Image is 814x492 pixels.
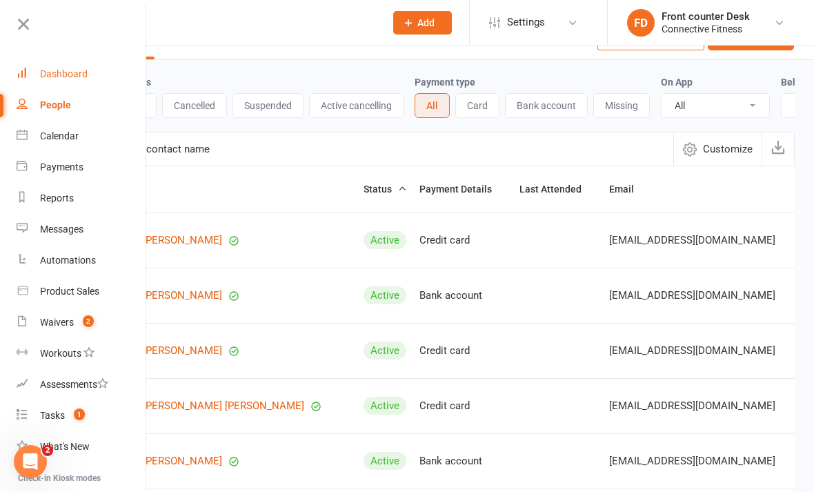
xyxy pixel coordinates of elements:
div: What's New [40,441,90,452]
div: Calendar [40,130,79,141]
a: [PERSON_NAME] [143,345,222,357]
div: Front counter Desk [662,10,750,23]
button: Suspended [232,93,304,118]
div: Credit card [419,345,507,357]
span: [EMAIL_ADDRESS][DOMAIN_NAME] [609,337,775,364]
a: Waivers 2 [17,307,147,338]
label: Payment type [415,77,475,88]
a: Tasks 1 [17,400,147,431]
button: Payment Details [419,181,507,197]
iframe: Intercom live chat [14,445,47,478]
button: Last Attended [519,181,597,197]
a: [PERSON_NAME] [143,235,222,246]
a: Reports [17,183,147,214]
button: Bank account [505,93,588,118]
button: Email [609,181,649,197]
span: Status [364,184,407,195]
span: [EMAIL_ADDRESS][DOMAIN_NAME] [609,448,775,474]
a: Dashboard [17,59,147,90]
span: Settings [507,7,545,38]
a: Automations [17,245,147,276]
div: Active [364,397,406,415]
div: Credit card [419,235,507,246]
button: Card [455,93,499,118]
div: Active [364,342,406,360]
button: All [415,93,450,118]
div: Payments [40,161,83,173]
a: [PERSON_NAME] [143,455,222,467]
a: Calendar [17,121,147,152]
div: FD [627,9,655,37]
span: [EMAIL_ADDRESS][DOMAIN_NAME] [609,282,775,308]
a: What's New [17,431,147,462]
div: Automations [40,255,96,266]
button: Status [364,181,407,197]
div: Waivers [40,317,74,328]
button: Active cancelling [309,93,404,118]
a: People [17,90,147,121]
div: Active [364,452,406,470]
span: [EMAIL_ADDRESS][DOMAIN_NAME] [609,393,775,419]
div: Active [364,286,406,304]
span: Email [609,184,649,195]
span: [EMAIL_ADDRESS][DOMAIN_NAME] [609,227,775,253]
div: Connective Fitness [662,23,750,35]
div: People [40,99,71,110]
input: Search by contact name [67,132,673,166]
div: Active [364,231,406,249]
div: Bank account [419,455,507,467]
div: Bank account [419,290,507,302]
span: Last Attended [519,184,597,195]
div: Messages [40,224,83,235]
span: 2 [83,315,94,327]
span: 1 [74,409,85,420]
button: Add [393,11,452,35]
span: 2 [42,445,53,456]
div: Dashboard [40,68,88,79]
a: Messages [17,214,147,245]
span: Add [417,17,435,28]
div: Workouts [40,348,81,359]
a: Product Sales [17,276,147,307]
button: Cancelled [162,93,227,118]
div: Product Sales [40,286,99,297]
a: Assessments [17,369,147,400]
div: Reports [40,193,74,204]
label: On App [661,77,693,88]
a: Workouts [17,338,147,369]
a: Payments [17,152,147,183]
input: Search... [82,13,375,32]
div: Tasks [40,410,65,421]
div: Credit card [419,400,507,412]
button: Customize [673,132,762,166]
a: [PERSON_NAME] [143,290,222,302]
a: [PERSON_NAME] [PERSON_NAME] [143,400,304,412]
span: Payment Details [419,184,507,195]
button: Missing [593,93,650,118]
div: Assessments [40,379,108,390]
span: Customize [703,141,753,157]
